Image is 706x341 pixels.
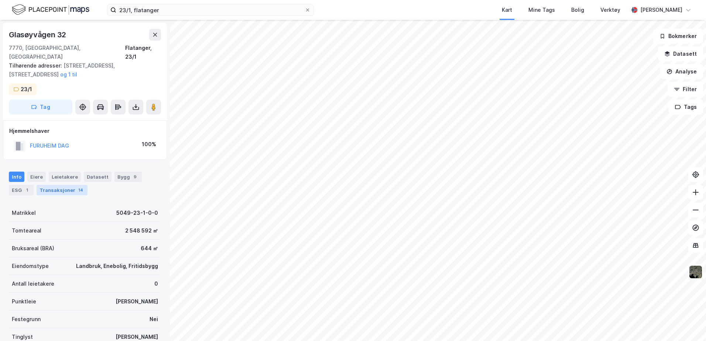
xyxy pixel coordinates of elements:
[21,85,32,94] div: 23/1
[154,279,158,288] div: 0
[669,306,706,341] div: Kontrollprogram for chat
[658,46,703,61] button: Datasett
[125,44,161,61] div: Flatanger, 23/1
[669,306,706,341] iframe: Chat Widget
[12,297,36,306] div: Punktleie
[84,172,112,182] div: Datasett
[116,209,158,217] div: 5049-23-1-0-0
[528,6,555,14] div: Mine Tags
[141,244,158,253] div: 644 ㎡
[9,185,34,195] div: ESG
[49,172,81,182] div: Leietakere
[76,262,158,271] div: Landbruk, Enebolig, Fritidsbygg
[660,64,703,79] button: Analyse
[116,4,305,15] input: Søk på adresse, matrikkel, gårdeiere, leietakere eller personer
[131,173,139,180] div: 9
[9,29,68,41] div: Glasøyvågen 32
[9,62,64,69] span: Tilhørende adresser:
[9,44,125,61] div: 7770, [GEOGRAPHIC_DATA], [GEOGRAPHIC_DATA]
[653,29,703,44] button: Bokmerker
[9,172,24,182] div: Info
[689,265,703,279] img: 9k=
[37,185,88,195] div: Transaksjoner
[150,315,158,324] div: Nei
[9,100,72,114] button: Tag
[142,140,156,149] div: 100%
[12,279,54,288] div: Antall leietakere
[640,6,682,14] div: [PERSON_NAME]
[125,226,158,235] div: 2 548 592 ㎡
[27,172,46,182] div: Eiere
[12,262,49,271] div: Eiendomstype
[9,127,161,135] div: Hjemmelshaver
[12,315,41,324] div: Festegrunn
[12,226,41,235] div: Tomteareal
[9,61,155,79] div: [STREET_ADDRESS], [STREET_ADDRESS]
[77,186,85,194] div: 14
[668,82,703,97] button: Filter
[12,244,54,253] div: Bruksareal (BRA)
[12,209,36,217] div: Matrikkel
[502,6,512,14] div: Kart
[571,6,584,14] div: Bolig
[114,172,142,182] div: Bygg
[12,3,89,16] img: logo.f888ab2527a4732fd821a326f86c7f29.svg
[23,186,31,194] div: 1
[669,100,703,114] button: Tags
[600,6,620,14] div: Verktøy
[116,297,158,306] div: [PERSON_NAME]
